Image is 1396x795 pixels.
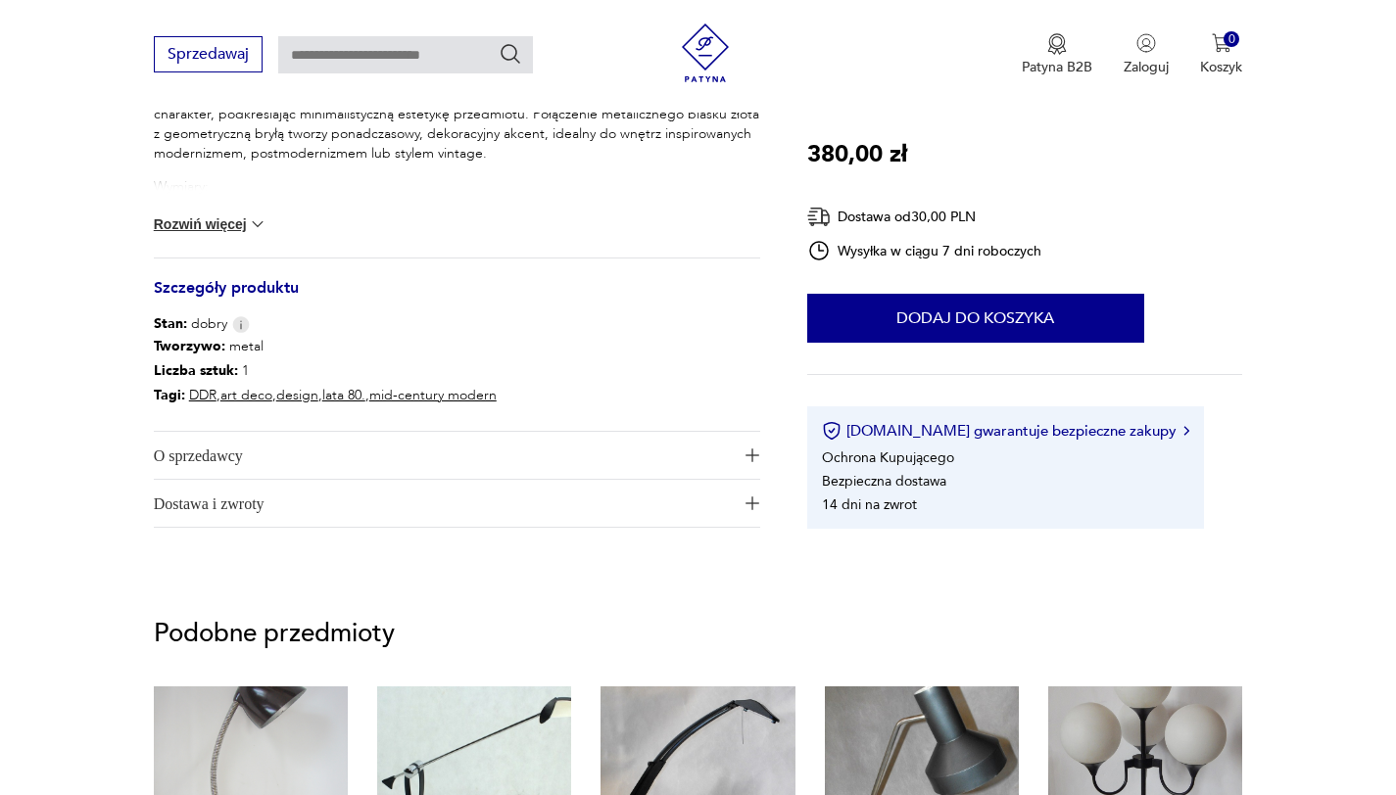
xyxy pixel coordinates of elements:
button: Sprzedawaj [154,36,263,72]
div: Wysyłka w ciągu 7 dni roboczych [807,239,1042,262]
span: Dostawa i zwroty [154,480,733,527]
button: 0Koszyk [1200,33,1242,76]
span: dobry [154,314,227,334]
li: Ochrona Kupującego [822,447,954,466]
p: , , , , [154,383,497,407]
a: DDR [189,386,217,404]
p: metal [154,334,497,358]
img: Ikona koszyka [1212,33,1231,53]
li: 14 dni na zwrot [822,494,917,513]
img: chevron down [248,214,267,234]
button: Zaloguj [1124,33,1169,76]
button: Rozwiń więcej [154,214,267,234]
img: Ikona dostawy [807,205,831,229]
button: Ikona plusaO sprzedawcy [154,432,760,479]
a: Sprzedawaj [154,49,263,63]
img: Info icon [232,316,250,333]
a: Ikona medaluPatyna B2B [1022,33,1092,76]
p: Podobne przedmioty [154,622,1243,645]
img: Patyna - sklep z meblami i dekoracjami vintage [676,23,735,82]
button: Dodaj do koszyka [807,294,1144,343]
b: Liczba sztuk: [154,361,238,380]
b: Tworzywo : [154,337,225,355]
div: 0 [1224,31,1240,48]
button: [DOMAIN_NAME] gwarantuje bezpieczne zakupy [822,421,1189,441]
p: Wymiary: wys:67 cm szer: 81 cm szer. podstawy:18 cm [154,177,760,256]
a: lata 80. [322,386,365,404]
p: Patyna B2B [1022,58,1092,76]
p: 380,00 zł [807,136,907,173]
a: mid-century modern [369,386,497,404]
p: 1 [154,358,497,383]
button: Ikona plusaDostawa i zwroty [154,480,760,527]
li: Bezpieczna dostawa [822,471,946,490]
img: Ikona strzałki w prawo [1183,426,1189,436]
img: Ikona plusa [746,448,759,462]
img: Ikonka użytkownika [1136,33,1156,53]
b: Tagi: [154,386,185,404]
div: Dostawa od 30,00 PLN [807,205,1042,229]
button: Patyna B2B [1022,33,1092,76]
b: Stan: [154,314,187,333]
h3: Szczegóły produktu [154,282,760,314]
span: O sprzedawcy [154,432,733,479]
p: Zaloguj [1124,58,1169,76]
button: Szukaj [499,42,522,66]
img: Ikona medalu [1047,33,1067,55]
a: design [276,386,318,404]
img: Ikona certyfikatu [822,421,842,441]
a: art deco [220,386,272,404]
p: Koszyk [1200,58,1242,76]
img: Ikona plusa [746,496,759,510]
